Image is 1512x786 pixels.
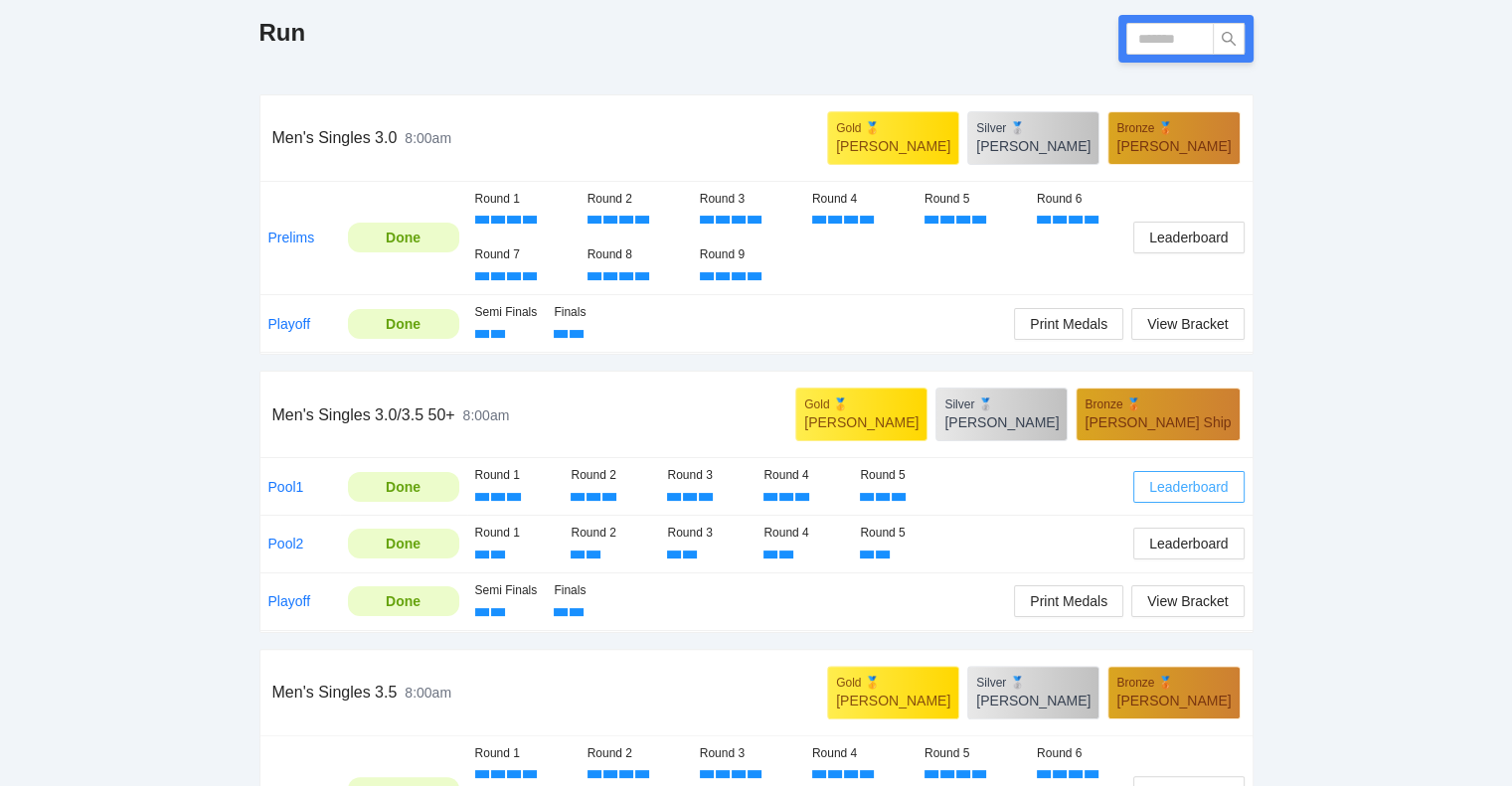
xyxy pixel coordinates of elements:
div: Round 1 [475,524,556,543]
div: Gold 🥇 [804,396,919,412]
div: Round 3 [667,466,748,485]
div: Semi Finals [475,581,539,600]
span: 8:00am [463,407,510,423]
div: [PERSON_NAME] [1116,136,1231,156]
a: Pool1 [268,479,304,495]
div: Bronze 🥉 [1085,396,1231,412]
div: Round 1 [475,190,572,209]
span: 8:00am [405,685,451,701]
div: Round 9 [700,245,796,264]
button: Leaderboard [1133,222,1244,253]
span: View Bracket [1147,590,1228,612]
div: Finals [554,303,617,322]
span: Print Medals [1030,590,1107,612]
span: Leaderboard [1149,476,1228,498]
div: Round 4 [763,524,844,543]
span: View Bracket [1147,313,1228,335]
div: Round 5 [924,190,1021,209]
span: Print Medals [1030,313,1107,335]
div: Round 2 [571,466,651,485]
div: Done [363,590,444,612]
div: Finals [554,581,617,600]
div: Gold 🥇 [836,675,950,691]
div: Bronze 🥉 [1116,675,1231,691]
div: Round 2 [571,524,651,543]
div: Round 3 [700,744,796,763]
div: Done [363,533,444,554]
div: Round 4 [812,190,909,209]
div: [PERSON_NAME] [944,412,1059,432]
button: Leaderboard [1133,528,1244,559]
div: Round 3 [700,190,796,209]
div: Round 5 [860,466,940,485]
span: Leaderboard [1149,227,1228,248]
div: [PERSON_NAME] Ship [1085,412,1231,432]
span: Men's Singles 3.5 [272,684,398,701]
div: [PERSON_NAME] [836,691,950,710]
div: Round 4 [763,466,844,485]
div: [PERSON_NAME] [1116,691,1231,710]
span: search [1214,31,1244,47]
div: [PERSON_NAME] [804,412,919,432]
a: Playoff [268,316,311,332]
span: Men's Singles 3.0/3.5 50+ [272,406,455,423]
div: [PERSON_NAME] [976,136,1091,156]
a: Playoff [268,593,311,609]
div: [PERSON_NAME] [976,691,1091,710]
div: [PERSON_NAME] [836,136,950,156]
div: Done [363,313,444,335]
div: Round 5 [924,744,1021,763]
span: 8:00am [405,130,451,146]
div: Round 7 [475,245,572,264]
div: Round 5 [860,524,940,543]
div: Silver 🥈 [944,396,1059,412]
div: Round 2 [588,744,684,763]
div: Silver 🥈 [976,675,1091,691]
div: Round 6 [1037,744,1133,763]
div: Round 3 [667,524,748,543]
div: Round 6 [1037,190,1133,209]
div: Semi Finals [475,303,539,322]
button: View Bracket [1131,585,1244,617]
a: Pool2 [268,536,304,551]
button: Leaderboard [1133,471,1244,503]
div: Silver 🥈 [976,120,1091,136]
div: Gold 🥇 [836,120,950,136]
div: Round 8 [588,245,684,264]
span: Men's Singles 3.0 [272,129,398,146]
div: Round 4 [812,744,909,763]
div: Bronze 🥉 [1116,120,1231,136]
button: search [1213,23,1245,55]
div: Done [363,476,444,498]
div: Round 1 [475,466,556,485]
a: Prelims [268,230,315,245]
button: Print Medals [1014,585,1123,617]
span: Leaderboard [1149,533,1228,554]
button: View Bracket [1131,308,1244,340]
div: Round 1 [475,744,572,763]
div: Done [363,227,444,248]
div: Round 2 [588,190,684,209]
button: Print Medals [1014,308,1123,340]
h1: Run [259,17,306,49]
